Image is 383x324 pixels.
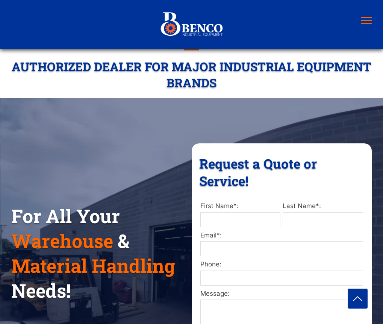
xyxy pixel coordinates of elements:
span: Authorized Dealer For Major Industrial Equipment Brands [12,58,371,91]
button: menu [357,11,376,30]
span: Needs! [11,278,71,303]
span: For All Your [11,204,120,228]
label: Email*: [200,231,363,240]
span: Warehouse [11,228,113,253]
span: Request a Quote or Service! [199,155,317,189]
label: Message: [200,289,363,299]
img: Benco+Industrial_Horizontal+Logo_Reverse.svg [160,9,224,40]
label: Phone: [200,260,363,269]
span: Material Handling [11,253,175,278]
label: First Name*: [200,201,281,211]
label: Last Name*: [283,201,363,211]
span: & [118,228,129,253]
